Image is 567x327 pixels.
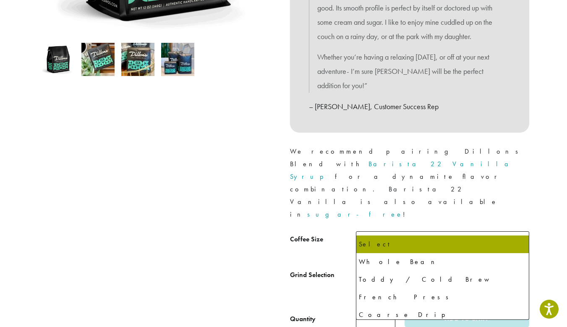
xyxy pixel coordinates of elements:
[290,314,316,324] div: Quantity
[42,43,75,76] img: Dillons
[161,43,194,76] img: Dillons - Image 4
[309,99,510,114] p: – [PERSON_NAME], Customer Success Rep
[290,160,515,181] a: Barista 22 Vanilla Syrup
[290,233,356,246] label: Coffee Size
[121,43,154,76] img: Dillons - Image 3
[317,50,502,92] p: Whether you’re having a relaxing [DATE], or off at your next adventure- I’m sure [PERSON_NAME] wi...
[356,231,529,252] span: 5 lb | $95.00
[360,233,412,250] span: 5 lb | $95.00
[356,235,529,253] li: Select
[359,291,526,303] div: French Press
[290,269,356,281] label: Grind Selection
[307,210,403,219] a: sugar-free
[290,145,529,221] p: We recommend pairing Dillons Blend with for a dynamite flavor combination. Barista 22 Vanilla is ...
[81,43,115,76] img: Dillons - Image 2
[359,256,526,268] div: Whole Bean
[359,309,526,321] div: Coarse Drip
[359,273,526,286] div: Toddy / Cold Brew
